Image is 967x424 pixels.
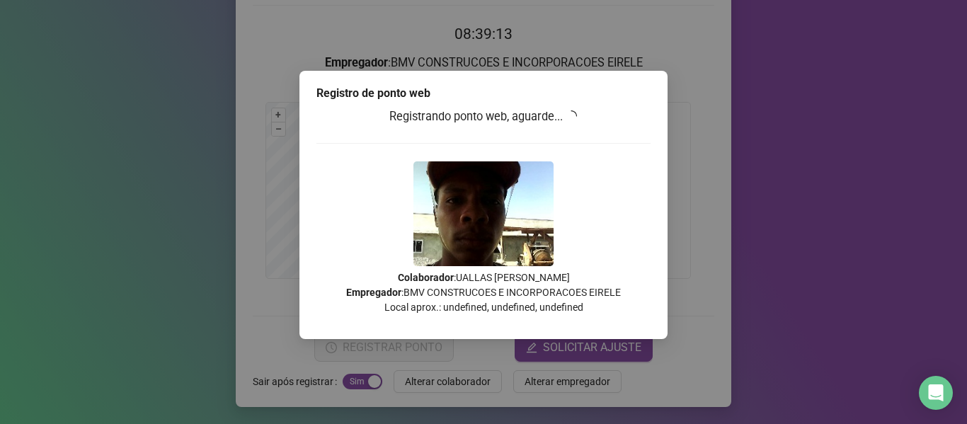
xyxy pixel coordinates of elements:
[398,272,454,283] strong: Colaborador
[316,108,651,126] h3: Registrando ponto web, aguarde...
[316,270,651,315] p: : UALLAS [PERSON_NAME] : BMV CONSTRUCOES E INCORPORACOES EIRELE Local aprox.: undefined, undefine...
[919,376,953,410] div: Open Intercom Messenger
[413,161,554,266] img: Z
[316,85,651,102] div: Registro de ponto web
[346,287,401,298] strong: Empregador
[566,110,577,122] span: loading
